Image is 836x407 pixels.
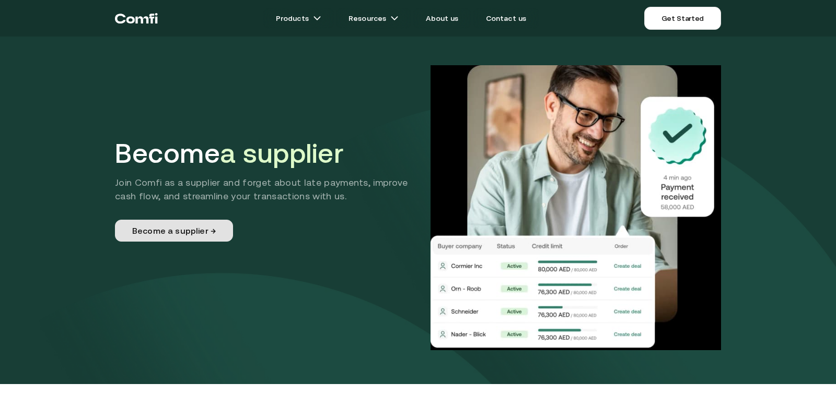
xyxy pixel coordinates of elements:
[313,14,321,22] img: arrow icons
[644,7,721,30] a: Get Started
[431,65,721,350] img: Supplier Hero Image
[115,176,421,203] p: Join Comfi as a supplier and forget about late payments, improve cash flow, and streamline your t...
[390,14,399,22] img: arrow icons
[473,8,539,29] a: Contact us
[115,137,421,170] h1: Become
[115,3,158,34] a: Return to the top of the Comfi home page
[115,220,233,242] a: Become a supplier →
[263,8,334,29] a: Productsarrow icons
[413,8,471,29] a: About us
[336,8,411,29] a: Resourcesarrow icons
[220,138,343,169] span: a supplier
